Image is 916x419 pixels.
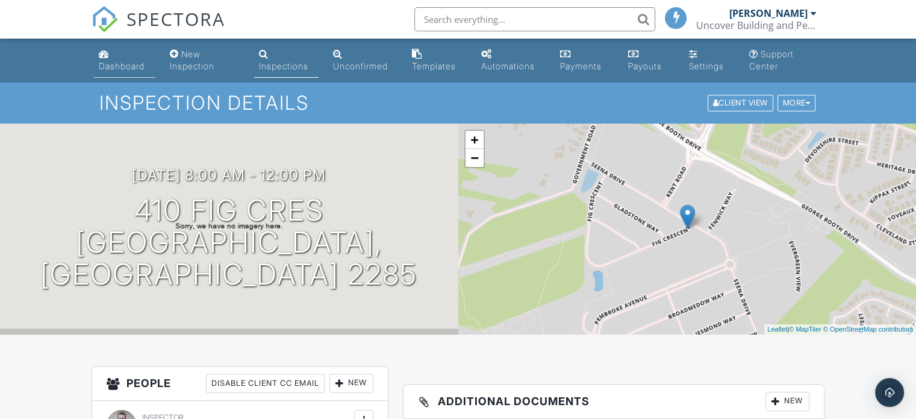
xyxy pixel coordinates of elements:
[94,43,155,78] a: Dashboard
[789,326,821,333] a: © MapTiler
[126,6,225,31] span: SPECTORA
[555,43,614,78] a: Payments
[407,43,467,78] a: Templates
[684,43,735,78] a: Settings
[92,6,118,33] img: The Best Home Inspection Software - Spectora
[749,49,794,71] div: Support Center
[414,7,655,31] input: Search everything...
[767,326,787,333] a: Leaflet
[412,61,456,71] div: Templates
[19,195,439,290] h1: 410 Fig Cres [GEOGRAPHIC_DATA], [GEOGRAPHIC_DATA] 2285
[706,98,776,107] a: Client View
[92,367,388,401] h3: People
[823,326,913,333] a: © OpenStreetMap contributors
[466,149,484,167] a: Zoom out
[329,374,373,393] div: New
[481,61,535,71] div: Automations
[132,167,326,183] h3: [DATE] 8:00 am - 12:00 pm
[328,43,397,78] a: Unconfirmed
[476,43,546,78] a: Automations (Basic)
[99,92,817,113] h1: Inspection Details
[623,43,675,78] a: Payouts
[206,374,325,393] div: Disable Client CC Email
[765,392,809,411] div: New
[628,61,662,71] div: Payouts
[696,19,817,31] div: Uncover Building and Pest Inspections
[729,7,808,19] div: [PERSON_NAME]
[259,61,308,71] div: Inspections
[744,43,822,78] a: Support Center
[165,43,244,78] a: New Inspection
[777,95,816,112] div: More
[333,61,388,71] div: Unconfirmed
[708,95,773,112] div: Client View
[764,324,916,335] div: |
[466,131,484,149] a: Zoom in
[254,43,319,78] a: Inspections
[99,61,145,71] div: Dashboard
[560,61,602,71] div: Payments
[875,378,904,407] div: Open Intercom Messenger
[689,61,724,71] div: Settings
[403,385,824,419] h3: Additional Documents
[170,49,214,71] div: New Inspection
[92,16,225,42] a: SPECTORA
